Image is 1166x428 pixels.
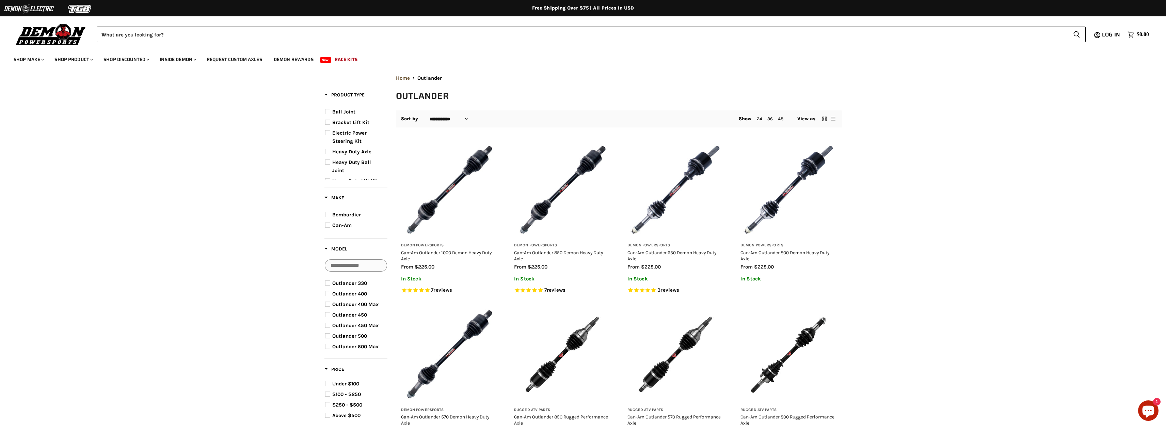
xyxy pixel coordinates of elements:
[740,250,829,261] a: Can-Am Outlander 800 Demon Heavy Duty Axle
[627,142,724,238] a: Can-Am Outlander 650 Demon Heavy Duty Axle
[627,414,721,426] a: Can-Am Outlander 570 Rugged Performance Axle
[332,280,367,286] span: Outlander 330
[754,264,774,270] span: $225.00
[547,287,565,293] span: reviews
[332,212,361,218] span: Bombardier
[324,246,347,254] button: Filter by Model
[627,287,724,294] span: Rated 5.0 out of 5 stars 3 reviews
[627,408,724,413] h3: Rugged ATV Parts
[401,408,497,413] h3: Demon Powersports
[332,301,379,307] span: Outlander 400 Max
[830,116,837,122] button: list view
[740,306,837,402] a: Can-Am Outlander 800 Rugged Performance Axle
[657,287,679,293] span: 3 reviews
[324,195,344,201] span: Make
[325,259,387,272] input: Search Options
[332,109,355,115] span: Ball Joint
[324,366,344,374] button: Filter by Price
[332,381,359,387] span: Under $100
[740,408,837,413] h3: Rugged ATV Parts
[401,306,497,402] img: Can-Am Outlander 570 Demon Heavy Duty Axle
[49,52,97,66] a: Shop Product
[514,243,610,248] h3: Demon Powersports
[767,116,773,121] a: 36
[14,22,88,46] img: Demon Powersports
[332,130,367,144] span: Electric Power Steering Kit
[514,250,603,261] a: Can-Am Outlander 850 Demon Heavy Duty Axle
[627,250,716,261] a: Can-Am Outlander 650 Demon Heavy Duty Axle
[324,366,344,372] span: Price
[514,306,610,402] img: Can-Am Outlander 850 Rugged Performance Axle
[740,142,837,238] a: Can-Am Outlander 800 Demon Heavy Duty Axle
[627,264,640,270] span: from
[330,52,363,66] a: Race Kits
[332,391,361,397] span: $100 - $250
[97,27,1068,42] input: When autocomplete results are available use up and down arrows to review and enter to select
[396,75,410,81] a: Home
[332,222,352,228] span: Can-Am
[401,250,492,261] a: Can-Am Outlander 1000 Demon Heavy Duty Axle
[528,264,547,270] span: $225.00
[821,116,828,122] button: grid view
[324,246,347,252] span: Model
[627,306,724,402] img: Can-Am Outlander 570 Rugged Performance Axle
[3,2,54,15] img: Demon Electric Logo 2
[433,287,452,293] span: reviews
[324,92,365,100] button: Filter by Product Type
[1099,32,1124,38] a: Log in
[740,414,834,426] a: Can-Am Outlander 800 Rugged Performance Axle
[1124,30,1152,40] a: $0.00
[1136,400,1161,423] inbox-online-store-chat: Shopify online store chat
[778,116,783,121] a: 48
[332,178,378,192] span: Heavy Duty Lift Kit Axle
[202,52,267,66] a: Request Custom Axles
[401,116,418,122] label: Sort by
[396,110,842,127] nav: Collection utilities
[417,75,442,81] span: Outlander
[514,264,526,270] span: from
[332,149,371,155] span: Heavy Duty Axle
[396,90,842,102] h1: Outlander
[514,287,610,294] span: Rated 5.0 out of 5 stars 7 reviews
[324,92,365,98] span: Product Type
[332,412,361,418] span: Above $500
[401,264,413,270] span: from
[660,287,679,293] span: reviews
[739,116,752,122] span: Show
[332,159,371,173] span: Heavy Duty Ball Joint
[401,142,497,238] img: Can-Am Outlander 1000 Demon Heavy Duty Axle
[544,287,565,293] span: 7 reviews
[740,276,837,282] p: In Stock
[396,75,842,81] nav: Breadcrumbs
[1102,30,1120,39] span: Log in
[514,142,610,238] img: Can-Am Outlander 850 Demon Heavy Duty Axle
[401,243,497,248] h3: Demon Powersports
[514,408,610,413] h3: Rugged ATV Parts
[311,5,856,11] div: Free Shipping Over $75 | All Prices In USD
[54,2,106,15] img: TGB Logo 2
[332,322,379,328] span: Outlander 450 Max
[332,291,367,297] span: Outlander 400
[9,50,1147,66] ul: Main menu
[641,264,661,270] span: $225.00
[431,287,452,293] span: 7 reviews
[324,195,344,203] button: Filter by Make
[401,287,497,294] span: Rated 5.0 out of 5 stars 7 reviews
[401,276,497,282] p: In Stock
[1068,27,1086,42] button: Search
[514,414,608,426] a: Can-Am Outlander 850 Rugged Performance Axle
[797,116,816,122] span: View as
[269,52,319,66] a: Demon Rewards
[98,52,153,66] a: Shop Discounted
[627,243,724,248] h3: Demon Powersports
[332,402,362,408] span: $250 - $500
[332,343,379,350] span: Outlander 500 Max
[740,243,837,248] h3: Demon Powersports
[155,52,200,66] a: Inside Demon
[332,312,367,318] span: Outlander 450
